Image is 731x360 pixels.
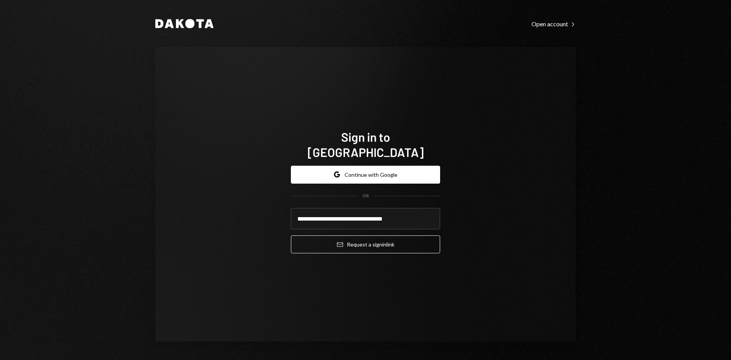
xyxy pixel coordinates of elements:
h1: Sign in to [GEOGRAPHIC_DATA] [291,129,440,160]
div: Open account [531,20,576,28]
button: Request a signinlink [291,235,440,253]
div: OR [362,193,369,199]
button: Continue with Google [291,166,440,184]
a: Open account [531,19,576,28]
